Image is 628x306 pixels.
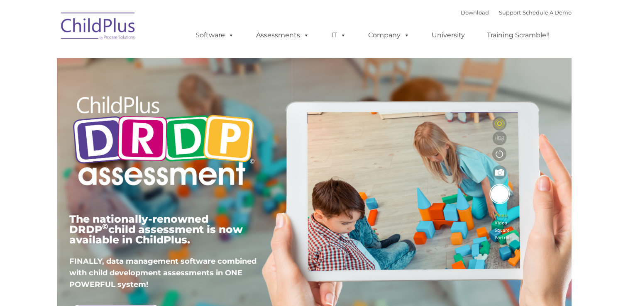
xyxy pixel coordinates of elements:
[479,27,558,44] a: Training Scramble!!
[461,9,489,16] a: Download
[360,27,418,44] a: Company
[187,27,242,44] a: Software
[323,27,354,44] a: IT
[69,257,257,289] span: FINALLY, data management software combined with child development assessments in ONE POWERFUL sys...
[523,9,572,16] a: Schedule A Demo
[423,27,473,44] a: University
[499,9,521,16] a: Support
[248,27,318,44] a: Assessments
[461,9,572,16] font: |
[57,7,140,48] img: ChildPlus by Procare Solutions
[69,213,243,246] span: The nationally-renowned DRDP child assessment is now available in ChildPlus.
[69,85,258,199] img: Copyright - DRDP Logo Light
[102,222,108,231] sup: ©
